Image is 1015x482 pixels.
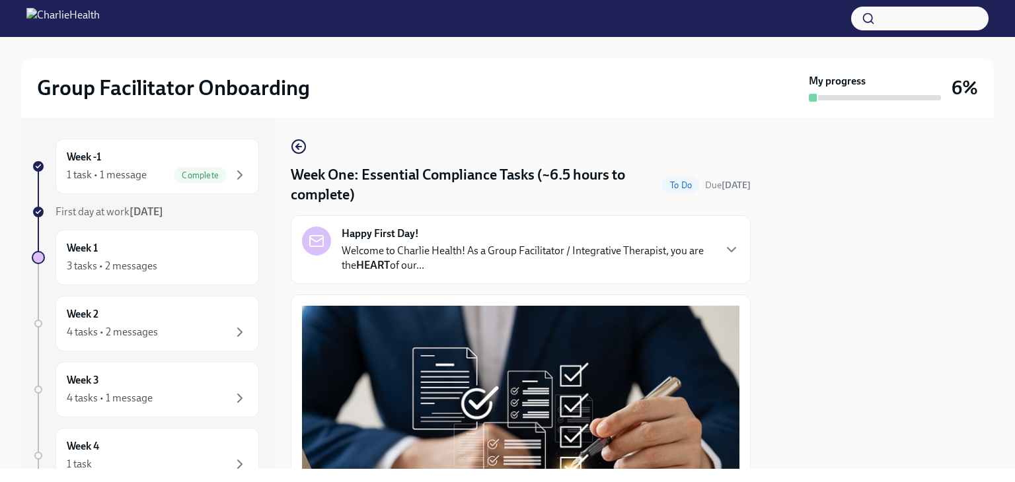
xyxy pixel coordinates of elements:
[67,457,92,471] div: 1 task
[67,373,99,388] h6: Week 3
[32,139,259,194] a: Week -11 task • 1 messageComplete
[130,205,163,218] strong: [DATE]
[32,296,259,351] a: Week 24 tasks • 2 messages
[662,180,700,190] span: To Do
[342,244,713,273] p: Welcome to Charlie Health! As a Group Facilitator / Integrative Therapist, you are the of our...
[37,75,310,101] h2: Group Facilitator Onboarding
[356,259,390,271] strong: HEART
[32,362,259,417] a: Week 34 tasks • 1 message
[705,180,751,191] span: Due
[26,8,100,29] img: CharlieHealth
[67,168,147,182] div: 1 task • 1 message
[174,170,227,180] span: Complete
[809,74,866,88] strong: My progress
[67,325,158,339] div: 4 tasks • 2 messages
[32,230,259,285] a: Week 13 tasks • 2 messages
[342,226,419,241] strong: Happy First Day!
[67,259,157,273] div: 3 tasks • 2 messages
[56,205,163,218] span: First day at work
[705,179,751,191] span: October 6th, 2025 10:00
[67,150,101,164] h6: Week -1
[291,165,657,205] h4: Week One: Essential Compliance Tasks (~6.5 hours to complete)
[722,180,751,191] strong: [DATE]
[67,241,98,256] h6: Week 1
[67,439,99,454] h6: Week 4
[32,205,259,219] a: First day at work[DATE]
[952,76,978,100] h3: 6%
[67,391,153,405] div: 4 tasks • 1 message
[67,307,98,322] h6: Week 2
